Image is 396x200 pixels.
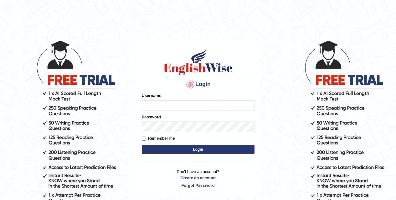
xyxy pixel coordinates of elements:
[142,79,255,89] h4: Login
[142,175,255,181] a: Create an account
[162,48,234,76] img: Logo of English Wise sign in for intelligent practice with AI
[142,137,146,141] input: Remember me
[142,93,162,99] label: Username
[142,135,175,142] label: Remember me
[142,182,255,188] a: Forgot Password
[142,114,161,120] label: Password
[142,145,255,154] button: Login
[142,169,255,188] p: Don't have an account?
